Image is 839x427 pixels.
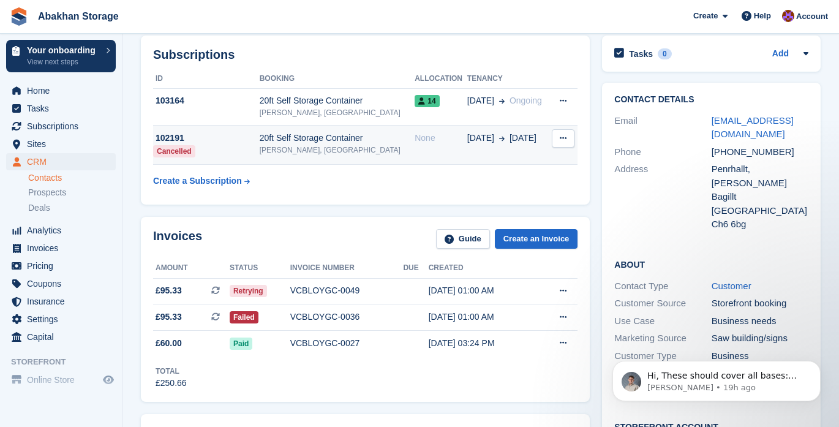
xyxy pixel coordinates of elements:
a: menu [6,240,116,257]
a: menu [6,100,116,117]
span: Ongoing [510,96,542,105]
div: Phone [614,145,711,159]
div: Marketing Source [614,331,711,346]
a: menu [6,222,116,239]
div: [DATE] 01:00 AM [429,284,536,297]
div: 103164 [153,94,260,107]
a: Abakhan Storage [33,6,124,26]
span: [DATE] [467,132,494,145]
div: Contact Type [614,279,711,293]
p: Your onboarding [27,46,100,55]
span: Help [754,10,771,22]
div: [PERSON_NAME], [GEOGRAPHIC_DATA] [260,145,415,156]
div: [DATE] 01:00 AM [429,311,536,323]
span: CRM [27,153,100,170]
a: Preview store [101,372,116,387]
h2: Subscriptions [153,48,578,62]
h2: Contact Details [614,95,808,105]
img: William Abakhan [782,10,794,22]
div: Email [614,114,711,142]
div: Saw building/signs [712,331,808,346]
a: Prospects [28,186,116,199]
div: [PHONE_NUMBER] [712,145,808,159]
h2: Tasks [629,48,653,59]
div: VCBLOYGC-0027 [290,337,404,350]
div: Business needs [712,314,808,328]
a: menu [6,311,116,328]
th: Tenancy [467,69,549,89]
span: Prospects [28,187,66,198]
th: Amount [153,259,230,278]
p: View next steps [27,56,100,67]
span: £95.33 [156,284,182,297]
a: Deals [28,202,116,214]
div: [GEOGRAPHIC_DATA] [712,204,808,218]
div: Ch6 6bg [712,217,808,232]
iframe: Intercom notifications message [594,335,839,421]
div: Storefront booking [712,297,808,311]
div: Cancelled [153,145,195,157]
span: £95.33 [156,311,182,323]
a: menu [6,275,116,292]
div: [DATE] 03:24 PM [429,337,536,350]
a: [EMAIL_ADDRESS][DOMAIN_NAME] [712,115,794,140]
th: Allocation [415,69,467,89]
div: [PERSON_NAME], [GEOGRAPHIC_DATA] [260,107,415,118]
span: Retrying [230,285,267,297]
a: Contacts [28,172,116,184]
div: Total [156,366,187,377]
span: £60.00 [156,337,182,350]
span: Failed [230,311,258,323]
a: menu [6,82,116,99]
span: [DATE] [467,94,494,107]
th: Due [403,259,428,278]
span: Account [796,10,828,23]
h2: Invoices [153,229,202,249]
a: menu [6,371,116,388]
span: Storefront [11,356,122,368]
a: Create an Invoice [495,229,578,249]
th: ID [153,69,260,89]
span: Insurance [27,293,100,310]
h2: About [614,258,808,270]
a: menu [6,135,116,153]
a: menu [6,293,116,310]
th: Created [429,259,536,278]
th: Invoice number [290,259,404,278]
div: 20ft Self Storage Container [260,132,415,145]
span: Tasks [27,100,100,117]
a: Your onboarding View next steps [6,40,116,72]
a: menu [6,153,116,170]
a: Create a Subscription [153,170,250,192]
div: Bagillt [712,190,808,204]
a: Customer [712,281,751,291]
span: [DATE] [510,132,536,145]
div: VCBLOYGC-0036 [290,311,404,323]
th: Booking [260,69,415,89]
div: 0 [658,48,672,59]
span: Settings [27,311,100,328]
span: Subscriptions [27,118,100,135]
span: 14 [415,95,439,107]
th: Status [230,259,290,278]
div: Create a Subscription [153,175,242,187]
span: Coupons [27,275,100,292]
div: Use Case [614,314,711,328]
div: None [415,132,467,145]
a: Guide [436,229,490,249]
img: stora-icon-8386f47178a22dfd0bd8f6a31ec36ba5ce8667c1dd55bd0f319d3a0aa187defe.svg [10,7,28,26]
span: Paid [230,338,252,350]
span: Home [27,82,100,99]
div: Customer Source [614,297,711,311]
span: Online Store [27,371,100,388]
span: Sites [27,135,100,153]
div: Address [614,162,711,232]
div: VCBLOYGC-0049 [290,284,404,297]
a: menu [6,118,116,135]
div: Penrhallt, [PERSON_NAME] [712,162,808,190]
a: menu [6,328,116,346]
